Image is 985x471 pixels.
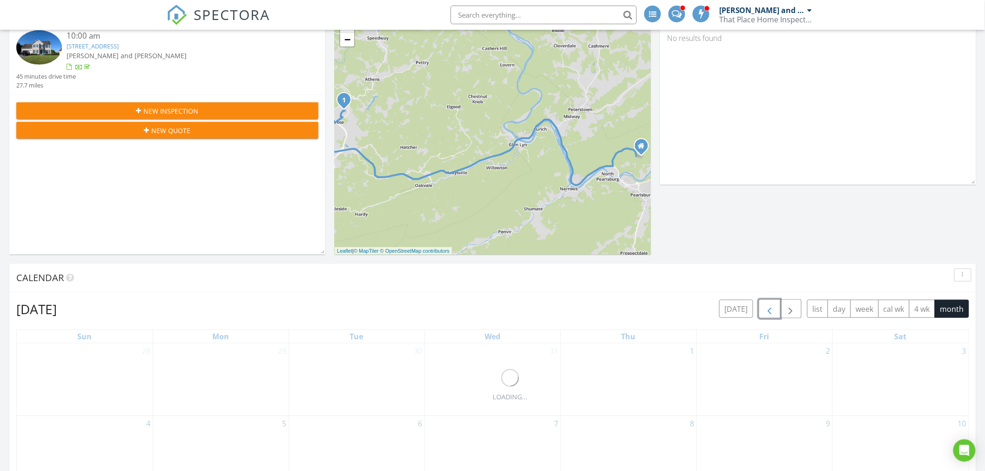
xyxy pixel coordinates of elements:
a: Zoom out [340,33,354,47]
span: Calendar [16,271,64,284]
div: LOADING... [493,392,528,402]
button: [DATE] [719,300,753,318]
div: 10:00 am [67,30,293,42]
a: Go to January 6, 2026 [417,416,425,431]
span: New Quote [152,126,191,135]
button: day [828,300,851,318]
div: | [335,247,452,255]
div: No results found [660,26,976,51]
td: Go to December 30, 2025 [289,343,425,416]
div: 136 Wilshire Cir, Princeton, WV 24739 [344,100,350,105]
div: 27.7 miles [16,81,76,90]
button: list [807,300,828,318]
div: 45 minutes drive time [16,72,76,81]
div: [PERSON_NAME] and [PERSON_NAME] [719,6,805,15]
button: Previous month [759,299,781,318]
a: Go to January 10, 2026 [956,416,968,431]
a: Go to January 8, 2026 [688,416,696,431]
a: Go to December 28, 2025 [141,343,153,358]
a: © OpenStreetMap contributors [380,248,450,254]
a: Monday [210,330,231,343]
h2: [DATE] [16,300,57,318]
img: The Best Home Inspection Software - Spectora [167,5,187,25]
a: Go to January 4, 2026 [145,416,153,431]
a: [STREET_ADDRESS] [67,42,119,50]
a: Wednesday [483,330,502,343]
a: Go to December 29, 2025 [277,343,289,358]
a: Thursday [620,330,638,343]
a: Go to December 30, 2025 [412,343,425,358]
div: That Place Home Inspections, LLC [719,15,812,24]
span: New Inspection [144,106,199,116]
td: Go to December 31, 2025 [425,343,560,416]
button: month [935,300,969,318]
span: [PERSON_NAME] and [PERSON_NAME] [67,51,187,60]
td: Go to January 1, 2026 [560,343,696,416]
td: Go to January 3, 2026 [832,343,968,416]
img: 9126720%2Fcover_photos%2FoJDiWtdVi2zWe9WHedu7%2Fsmall.jpg [16,30,62,65]
td: Go to December 29, 2025 [153,343,289,416]
span: SPECTORA [194,5,270,24]
a: Sunday [75,330,94,343]
a: Go to January 1, 2026 [688,343,696,358]
input: Search everything... [451,6,637,24]
a: Go to January 7, 2026 [553,416,560,431]
button: Next month [780,299,802,318]
button: cal wk [878,300,910,318]
button: 4 wk [909,300,935,318]
i: 1 [342,97,346,104]
a: Go to January 5, 2026 [281,416,289,431]
a: Go to January 3, 2026 [960,343,968,358]
a: Go to January 2, 2026 [824,343,832,358]
a: Tuesday [348,330,365,343]
button: New Inspection [16,102,318,119]
td: Go to January 2, 2026 [696,343,832,416]
div: Open Intercom Messenger [953,439,976,462]
button: week [850,300,879,318]
a: Leaflet [337,248,352,254]
a: Go to January 9, 2026 [824,416,832,431]
td: Go to December 28, 2025 [17,343,153,416]
a: Go to December 31, 2025 [548,343,560,358]
a: Friday [758,330,771,343]
a: SPECTORA [167,13,270,32]
a: © MapTiler [354,248,379,254]
button: New Quote [16,122,318,139]
a: Saturday [892,330,908,343]
a: 10:00 am [STREET_ADDRESS] [PERSON_NAME] and [PERSON_NAME] 45 minutes drive time 27.7 miles [16,30,318,90]
div: 513 Cross Ave., Pearisburg VA 24134 [641,146,647,151]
